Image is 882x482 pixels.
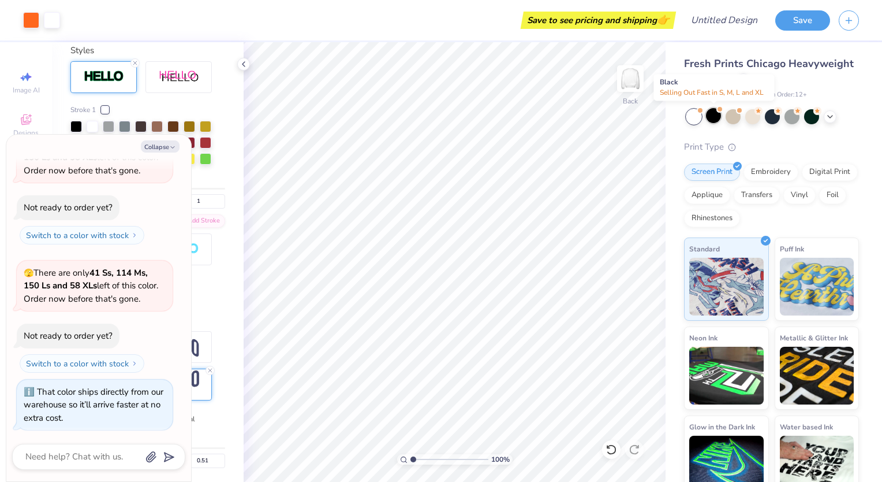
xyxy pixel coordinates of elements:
[24,330,113,342] div: Not ready to order yet?
[24,267,158,305] span: There are only left of this color. Order now before that's gone.
[684,164,740,181] div: Screen Print
[491,454,510,465] span: 100 %
[684,140,859,154] div: Print Type
[159,70,199,84] img: Shadow
[780,258,854,316] img: Puff Ink
[734,187,780,204] div: Transfers
[70,105,96,115] span: Stroke 1
[689,243,720,255] span: Standard
[684,187,730,204] div: Applique
[20,226,144,244] button: Switch to a color with stock
[783,187,816,204] div: Vinyl
[20,354,144,373] button: Switch to a color with stock
[524,12,673,29] div: Save to see pricing and shipping
[689,258,764,316] img: Standard
[819,187,846,204] div: Foil
[24,139,158,176] span: There are only left of this color. Order now before that's gone.
[684,210,740,227] div: Rhinestones
[84,70,124,83] img: Stroke
[13,86,40,95] span: Image AI
[689,421,755,433] span: Glow in the Dark Ink
[131,232,138,239] img: Switch to a color with stock
[749,90,807,100] span: Minimum Order: 12 +
[780,347,854,405] img: Metallic & Glitter Ink
[780,332,848,344] span: Metallic & Glitter Ink
[24,202,113,213] div: Not ready to order yet?
[689,332,717,344] span: Neon Ink
[743,164,798,181] div: Embroidery
[657,13,670,27] span: 👉
[70,44,225,57] div: Styles
[660,88,764,97] span: Selling Out Fast in S, M, L and XL
[775,10,830,31] button: Save
[24,386,163,424] div: That color ships directly from our warehouse so it’ll arrive faster at no extra cost.
[623,96,638,106] div: Back
[689,347,764,405] img: Neon Ink
[653,74,774,101] div: Black
[13,128,39,138] span: Designs
[141,140,180,153] button: Collapse
[619,67,642,90] img: Back
[24,268,33,279] span: 🫣
[682,9,767,32] input: Untitled Design
[780,243,804,255] span: Puff Ink
[802,164,858,181] div: Digital Print
[684,57,854,86] span: Fresh Prints Chicago Heavyweight Crewneck
[173,214,225,228] div: Add Stroke
[131,360,138,367] img: Switch to a color with stock
[780,421,833,433] span: Water based Ink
